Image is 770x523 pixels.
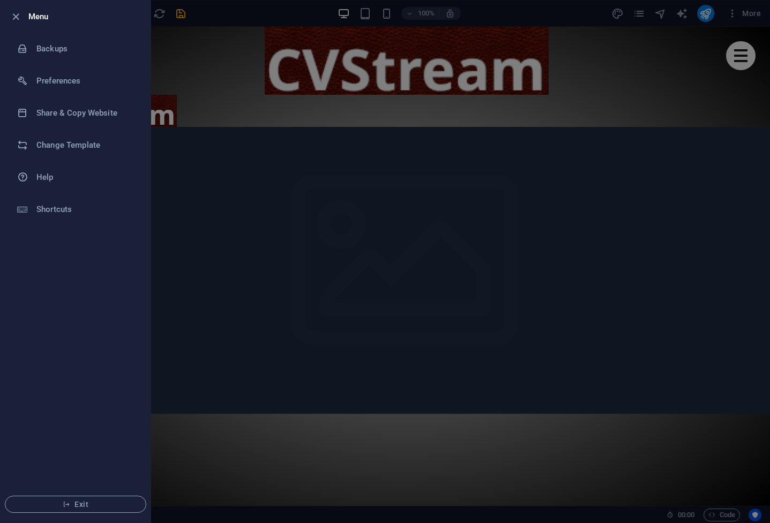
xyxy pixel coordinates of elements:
[36,74,136,87] h6: Preferences
[14,500,137,509] span: Exit
[1,161,151,193] a: Help
[36,171,136,184] h6: Help
[36,139,136,151] h6: Change Template
[5,496,146,513] button: Exit
[36,107,136,119] h6: Share & Copy Website
[28,10,142,23] h6: Menu
[36,42,136,55] h6: Backups
[36,203,136,216] h6: Shortcuts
